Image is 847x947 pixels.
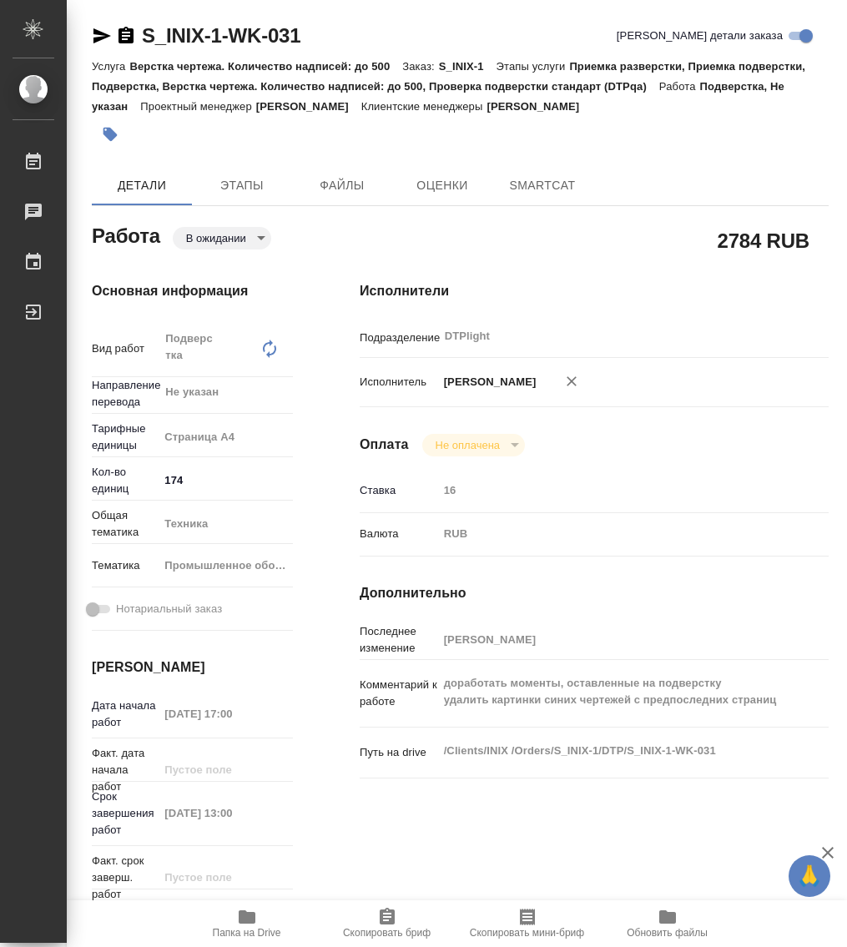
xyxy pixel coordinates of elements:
[438,627,790,652] input: Пустое поле
[92,788,159,839] p: Срок завершения работ
[92,698,159,731] p: Дата начала работ
[360,583,829,603] h4: Дополнительно
[457,900,597,947] button: Скопировать мини-бриф
[431,438,505,452] button: Не оплачена
[317,900,457,947] button: Скопировать бриф
[159,552,310,580] div: Промышленное оборудование
[92,557,159,574] p: Тематика
[92,745,159,795] p: Факт. дата начала работ
[627,927,708,939] span: Обновить файлы
[470,927,584,939] span: Скопировать мини-бриф
[422,434,525,456] div: В ожидании
[497,60,570,73] p: Этапы услуги
[92,340,159,357] p: Вид работ
[92,507,159,541] p: Общая тематика
[116,26,136,46] button: Скопировать ссылку
[142,24,300,47] a: S_INIX-1-WK-031
[92,219,160,249] h2: Работа
[159,758,293,782] input: Пустое поле
[360,623,438,657] p: Последнее изменение
[438,737,790,765] textarea: /Clients/INIX /Orders/S_INIX-1/DTP/S_INIX-1-WK-031
[92,377,159,411] p: Направление перевода
[360,744,438,761] p: Путь на drive
[256,100,361,113] p: [PERSON_NAME]
[92,421,159,454] p: Тарифные единицы
[177,900,317,947] button: Папка на Drive
[360,281,829,301] h4: Исполнители
[360,330,438,346] p: Подразделение
[360,677,438,710] p: Комментарий к работе
[159,510,310,538] div: Техника
[502,175,582,196] span: SmartCat
[159,423,310,451] div: Страница А4
[360,435,409,455] h4: Оплата
[343,927,431,939] span: Скопировать бриф
[438,669,790,714] textarea: доработать моменты, оставленные на подверстку удалить картинки синих чертежей с предпоследних стр...
[159,865,293,889] input: Пустое поле
[202,175,282,196] span: Этапы
[553,363,590,400] button: Удалить исполнителя
[439,60,497,73] p: S_INIX-1
[487,100,592,113] p: [PERSON_NAME]
[92,281,293,301] h4: Основная информация
[402,175,482,196] span: Оценки
[92,116,129,153] button: Добавить тэг
[360,482,438,499] p: Ставка
[159,801,293,825] input: Пустое поле
[789,855,830,897] button: 🙏
[129,60,402,73] p: Верстка чертежа. Количество надписей: до 500
[116,601,222,617] span: Нотариальный заказ
[92,896,159,946] p: Срок завершения услуги
[159,702,293,726] input: Пустое поле
[438,478,790,502] input: Пустое поле
[92,464,159,497] p: Кол-во единиц
[617,28,783,44] span: [PERSON_NAME] детали заказа
[795,859,824,894] span: 🙏
[361,100,487,113] p: Клиентские менеджеры
[213,927,281,939] span: Папка на Drive
[597,900,738,947] button: Обновить файлы
[140,100,255,113] p: Проектный менеджер
[173,227,271,249] div: В ожидании
[92,60,129,73] p: Услуга
[92,657,293,678] h4: [PERSON_NAME]
[92,853,159,903] p: Факт. срок заверш. работ
[438,374,537,390] p: [PERSON_NAME]
[659,80,700,93] p: Работа
[102,175,182,196] span: Детали
[360,526,438,542] p: Валюта
[360,374,438,390] p: Исполнитель
[302,175,382,196] span: Файлы
[181,231,251,245] button: В ожидании
[402,60,438,73] p: Заказ:
[718,226,809,254] h2: 2784 RUB
[159,468,293,492] input: ✎ Введи что-нибудь
[92,26,112,46] button: Скопировать ссылку для ЯМессенджера
[438,520,790,548] div: RUB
